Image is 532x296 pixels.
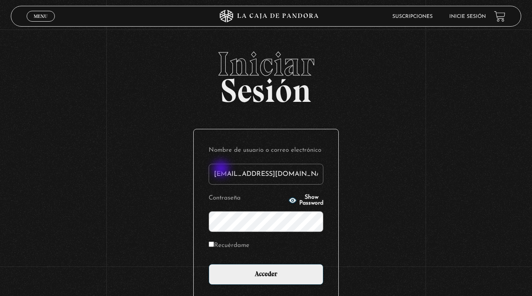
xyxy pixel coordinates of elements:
span: Menu [34,14,47,19]
label: Recuérdame [209,239,249,252]
span: Show Password [299,195,323,206]
label: Nombre de usuario o correo electrónico [209,144,323,157]
a: View your shopping cart [494,11,505,22]
label: Contraseña [209,192,286,205]
input: Recuérdame [209,242,214,247]
input: Acceder [209,264,323,285]
h2: Sesión [11,47,522,101]
a: Suscripciones [392,14,433,19]
a: Inicie sesión [449,14,486,19]
button: Show Password [288,195,323,206]
span: Cerrar [31,21,51,27]
span: Iniciar [11,47,522,81]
